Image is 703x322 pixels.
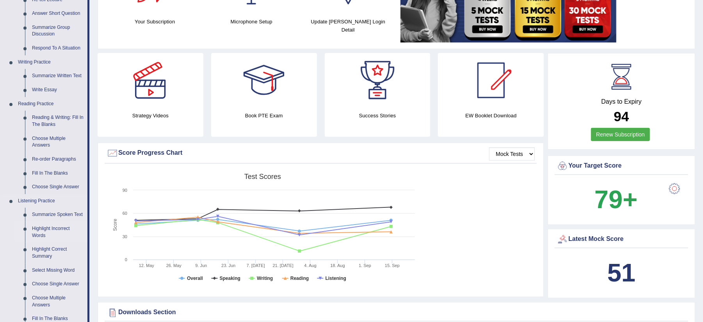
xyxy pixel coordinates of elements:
[557,160,686,172] div: Your Target Score
[28,21,87,41] a: Summarize Group Discussion
[220,276,240,281] tspan: Speaking
[28,291,87,312] a: Choose Multiple Answers
[304,18,393,34] h4: Update [PERSON_NAME] Login Detail
[325,111,431,120] h4: Success Stories
[28,166,87,180] a: Fill In The Blanks
[607,258,635,287] b: 51
[28,7,87,21] a: Answer Short Question
[123,188,127,193] text: 90
[110,18,199,26] h4: Your Subscription
[28,83,87,97] a: Write Essay
[28,264,87,278] a: Select Missing Word
[28,132,87,152] a: Choose Multiple Answers
[385,263,400,268] tspan: 15. Sep
[14,194,87,208] a: Listening Practice
[273,263,294,268] tspan: 21. [DATE]
[14,97,87,111] a: Reading Practice
[591,128,650,141] a: Renew Subscription
[28,152,87,166] a: Re-order Paragraphs
[123,234,127,239] text: 30
[28,111,87,131] a: Reading & Writing: Fill In The Blanks
[112,219,118,231] tspan: Score
[28,242,87,263] a: Highlight Correct Summary
[211,111,317,120] h4: Book PTE Exam
[290,276,309,281] tspan: Reading
[107,147,535,159] div: Score Progress Chart
[438,111,544,120] h4: EW Booklet Download
[221,263,235,268] tspan: 23. Jun
[359,263,371,268] tspan: 1. Sep
[14,55,87,69] a: Writing Practice
[125,257,127,262] text: 0
[28,69,87,83] a: Summarize Written Text
[139,263,155,268] tspan: 12. May
[28,222,87,242] a: Highlight Incorrect Words
[98,111,203,120] h4: Strategy Videos
[123,211,127,216] text: 60
[187,276,203,281] tspan: Overall
[166,263,182,268] tspan: 26. May
[28,41,87,55] a: Respond To A Situation
[244,173,281,180] tspan: Test scores
[107,307,686,318] div: Downloads Section
[247,263,265,268] tspan: 7. [DATE]
[326,276,346,281] tspan: Listening
[557,234,686,245] div: Latest Mock Score
[594,185,637,214] b: 79+
[28,180,87,194] a: Choose Single Answer
[330,263,345,268] tspan: 18. Aug
[304,263,316,268] tspan: 4. Aug
[195,263,207,268] tspan: 9. Jun
[28,208,87,222] a: Summarize Spoken Text
[28,277,87,291] a: Choose Single Answer
[257,276,273,281] tspan: Writing
[614,109,629,124] b: 94
[557,98,686,105] h4: Days to Expiry
[207,18,296,26] h4: Microphone Setup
